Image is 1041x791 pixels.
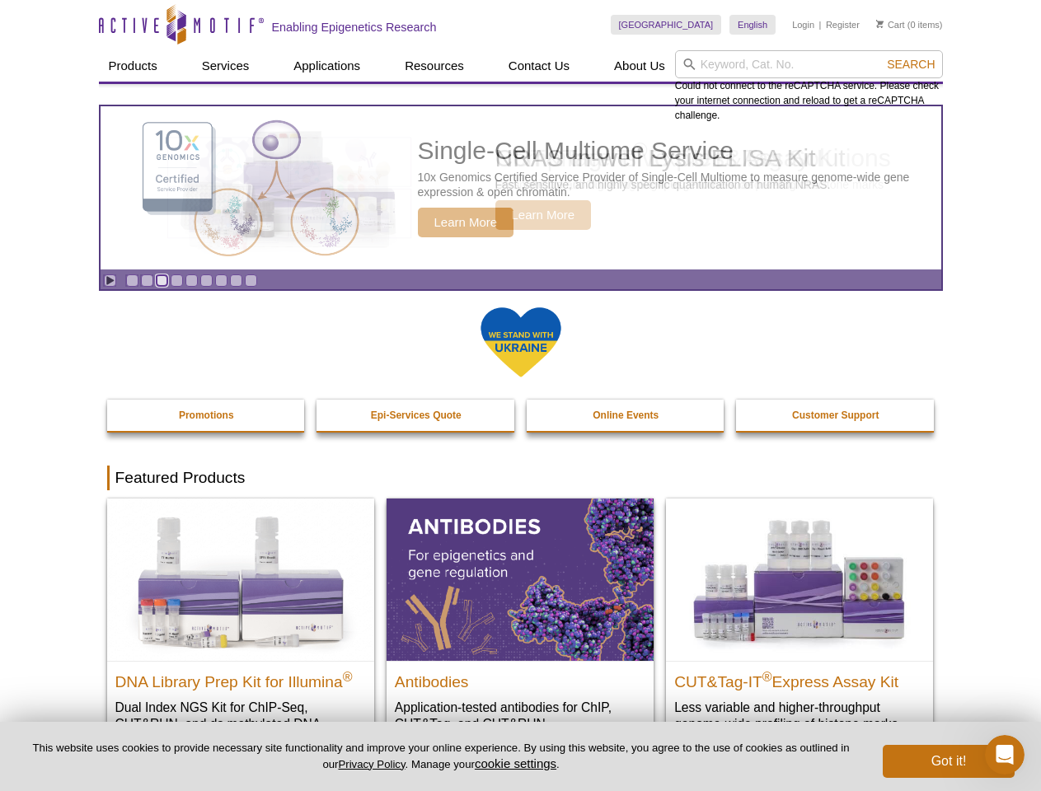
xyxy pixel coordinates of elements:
img: CUT&Tag-IT® Express Assay Kit [666,498,933,660]
h2: CUT&Tag-IT Express Assay Kit [674,666,925,690]
a: Single-Cell Multiome Service Single-Cell Multiome Service 10x Genomics Certified Service Provider... [101,106,941,269]
a: Privacy Policy [338,758,405,770]
span: Learn More [418,208,514,237]
a: Register [826,19,860,30]
a: Go to slide 8 [230,274,242,287]
iframe: Intercom live chat [985,735,1025,775]
sup: ® [343,669,353,683]
p: Dual Index NGS Kit for ChIP-Seq, CUT&RUN, and ds methylated DNA assays. [115,699,366,749]
img: DNA Library Prep Kit for Illumina [107,498,374,660]
span: Search [887,58,935,71]
a: Go to slide 4 [171,274,183,287]
a: All Antibodies Antibodies Application-tested antibodies for ChIP, CUT&Tag, and CUT&RUN. [387,498,654,748]
strong: Promotions [179,410,234,421]
p: This website uses cookies to provide necessary site functionality and improve your online experie... [26,741,856,772]
h2: Single-Cell Multiome Service [418,138,933,163]
a: About Us [604,50,675,82]
a: Go to slide 3 [156,274,168,287]
img: Your Cart [876,20,884,28]
a: Cart [876,19,905,30]
p: Less variable and higher-throughput genome-wide profiling of histone marks​. [674,699,925,732]
a: Go to slide 6 [200,274,213,287]
a: Contact Us [499,50,579,82]
p: Application-tested antibodies for ChIP, CUT&Tag, and CUT&RUN. [395,699,645,732]
sup: ® [762,669,772,683]
a: Applications [284,50,370,82]
a: English [729,15,776,35]
li: (0 items) [876,15,943,35]
a: Services [192,50,260,82]
a: Go to slide 9 [245,274,257,287]
a: Go to slide 5 [185,274,198,287]
a: Promotions [107,400,307,431]
img: Single-Cell Multiome Service [127,113,374,264]
h2: Featured Products [107,466,935,490]
article: Single-Cell Multiome Service [101,106,941,269]
h2: Enabling Epigenetics Research [272,20,437,35]
strong: Online Events [593,410,659,421]
strong: Customer Support [792,410,879,421]
a: Go to slide 2 [141,274,153,287]
h2: Antibodies [395,666,645,690]
a: Go to slide 1 [126,274,138,287]
p: 10x Genomics Certified Service Provider of Single-Cell Multiome to measure genome-wide gene expre... [418,170,933,199]
button: Got it! [883,745,1015,778]
img: All Antibodies [387,498,654,660]
a: Resources [395,50,474,82]
img: We Stand With Ukraine [480,306,562,379]
a: Login [792,19,814,30]
div: Could not connect to the reCAPTCHA service. Please check your internet connection and reload to g... [675,50,943,123]
a: DNA Library Prep Kit for Illumina DNA Library Prep Kit for Illumina® Dual Index NGS Kit for ChIP-... [107,498,374,765]
strong: Epi-Services Quote [371,410,462,421]
input: Keyword, Cat. No. [675,50,943,78]
a: Go to slide 7 [215,274,227,287]
li: | [819,15,822,35]
button: Search [882,57,940,72]
a: [GEOGRAPHIC_DATA] [611,15,722,35]
a: Online Events [527,400,726,431]
h2: DNA Library Prep Kit for Illumina [115,666,366,690]
a: Customer Support [736,400,935,431]
a: CUT&Tag-IT® Express Assay Kit CUT&Tag-IT®Express Assay Kit Less variable and higher-throughput ge... [666,498,933,748]
a: Epi-Services Quote [317,400,516,431]
a: Products [99,50,167,82]
button: cookie settings [475,756,556,770]
a: Toggle autoplay [104,274,116,287]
